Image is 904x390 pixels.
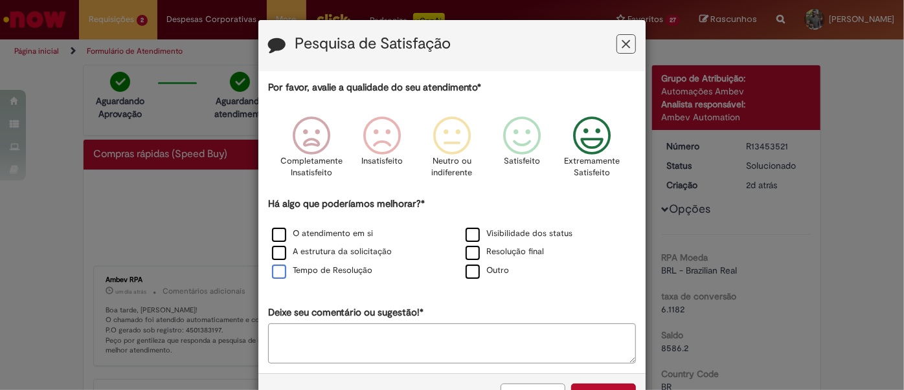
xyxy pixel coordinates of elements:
label: Pesquisa de Satisfação [295,36,451,52]
p: Completamente Insatisfeito [281,155,343,179]
p: Satisfeito [504,155,540,168]
label: Resolução final [466,246,544,258]
p: Extremamente Satisfeito [564,155,620,179]
label: Tempo de Resolução [272,265,372,277]
div: Satisfeito [489,107,555,195]
label: Deixe seu comentário ou sugestão!* [268,306,424,320]
p: Neutro ou indiferente [429,155,475,179]
label: A estrutura da solicitação [272,246,392,258]
div: Completamente Insatisfeito [278,107,345,195]
div: Insatisfeito [349,107,415,195]
label: Por favor, avalie a qualidade do seu atendimento* [268,81,481,94]
p: Insatisfeito [361,155,403,168]
label: Outro [466,265,509,277]
label: Visibilidade dos status [466,228,572,240]
div: Neutro ou indiferente [419,107,485,195]
div: Há algo que poderíamos melhorar?* [268,197,636,281]
label: O atendimento em si [272,228,373,240]
div: Extremamente Satisfeito [559,107,625,195]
